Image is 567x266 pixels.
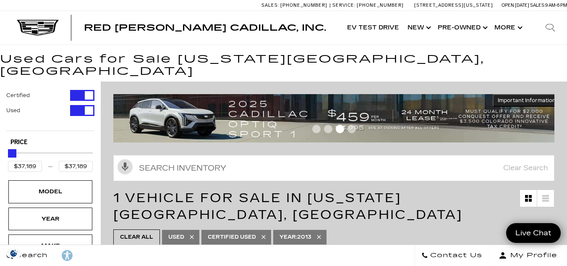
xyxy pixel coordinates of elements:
[8,146,93,172] div: Price
[343,11,403,45] a: EV Test Drive
[118,159,133,174] svg: Click to toggle on voice search
[489,245,567,266] button: Open user profile menu
[29,214,71,224] div: Year
[348,125,356,133] span: Go to slide 4
[113,190,462,222] span: 1 Vehicle for Sale in [US_STATE][GEOGRAPHIC_DATA], [GEOGRAPHIC_DATA]
[403,11,434,45] a: New
[324,125,332,133] span: Go to slide 2
[8,208,92,230] div: YearYear
[428,250,482,261] span: Contact Us
[59,161,93,172] input: Maximum
[113,94,561,142] img: 2508-August-FOM-OPTIQ-Lease9
[168,232,184,242] span: Used
[498,97,556,104] span: Important Information
[84,23,326,33] span: Red [PERSON_NAME] Cadillac, Inc.
[6,90,94,131] div: Filter by Vehicle Type
[29,241,71,250] div: Make
[29,187,71,196] div: Model
[8,161,42,172] input: Minimum
[506,223,561,243] a: Live Chat
[493,94,561,107] button: Important Information
[120,232,153,242] span: Clear All
[490,11,525,45] button: More
[208,232,256,242] span: Certified Used
[434,11,490,45] a: Pre-Owned
[530,3,545,8] span: Sales:
[336,125,344,133] span: Go to slide 3
[502,3,529,8] span: Open [DATE]
[280,232,311,242] span: 2013
[507,250,557,261] span: My Profile
[357,3,404,8] span: [PHONE_NUMBER]
[280,3,327,8] span: [PHONE_NUMBER]
[6,106,20,115] label: Used
[415,245,489,266] a: Contact Us
[4,249,24,258] section: Click to Open Cookie Consent Modal
[113,155,554,181] input: Search Inventory
[261,3,279,8] span: Sales:
[511,228,556,238] span: Live Chat
[261,3,329,8] a: Sales: [PHONE_NUMBER]
[332,3,355,8] span: Service:
[6,91,30,100] label: Certified
[17,20,59,36] img: Cadillac Dark Logo with Cadillac White Text
[84,24,326,32] a: Red [PERSON_NAME] Cadillac, Inc.
[10,139,90,146] h5: Price
[4,249,24,258] img: Opt-Out Icon
[545,3,567,8] span: 9 AM-6 PM
[8,149,16,158] div: Maximum Price
[8,180,92,203] div: ModelModel
[13,250,48,261] span: Search
[312,125,321,133] span: Go to slide 1
[280,234,297,240] span: Year :
[329,3,406,8] a: Service: [PHONE_NUMBER]
[8,234,92,257] div: MakeMake
[414,3,493,8] a: [STREET_ADDRESS][US_STATE]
